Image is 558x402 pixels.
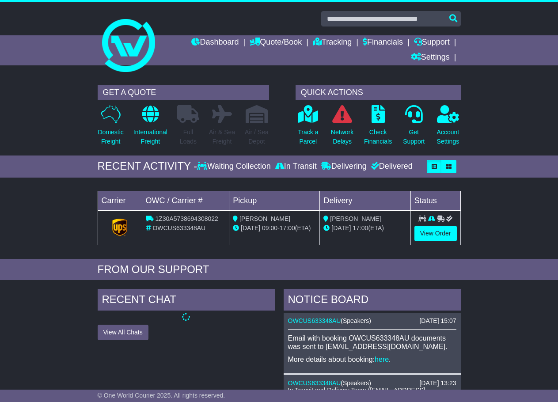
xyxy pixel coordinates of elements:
[98,191,142,210] td: Carrier
[241,224,260,231] span: [DATE]
[112,219,127,236] img: GetCarrierServiceLogo
[411,50,450,65] a: Settings
[209,128,235,146] p: Air & Sea Freight
[98,85,269,100] div: GET A QUOTE
[288,379,456,387] div: ( )
[288,379,341,387] a: OWCUS633348AU
[437,105,460,151] a: AccountSettings
[288,355,456,364] p: More details about booking: .
[288,387,425,401] span: In Transit and Delivery Team ([EMAIL_ADDRESS][DOMAIN_NAME])
[403,128,425,146] p: Get Support
[98,289,275,313] div: RECENT CHAT
[363,35,403,50] a: Financials
[273,162,319,171] div: In Transit
[262,224,277,231] span: 09:00
[250,35,302,50] a: Quote/Book
[419,317,456,325] div: [DATE] 15:07
[331,128,353,146] p: Network Delays
[410,191,460,210] td: Status
[343,317,369,324] span: Speakers
[197,162,273,171] div: Waiting Collection
[297,105,319,151] a: Track aParcel
[375,356,389,363] a: here
[331,224,351,231] span: [DATE]
[98,325,148,340] button: View All Chats
[288,317,456,325] div: ( )
[330,105,354,151] a: NetworkDelays
[177,128,199,146] p: Full Loads
[152,224,205,231] span: OWCUS633348AU
[245,128,269,146] p: Air / Sea Depot
[319,162,369,171] div: Delivering
[330,215,381,222] span: [PERSON_NAME]
[155,215,218,222] span: 1Z30A5738694308022
[98,128,124,146] p: Domestic Freight
[419,379,456,387] div: [DATE] 13:23
[191,35,239,50] a: Dashboard
[296,85,461,100] div: QUICK ACTIONS
[414,226,457,241] a: View Order
[437,128,459,146] p: Account Settings
[364,128,392,146] p: Check Financials
[98,105,124,151] a: DomesticFreight
[288,317,341,324] a: OWCUS633348AU
[239,215,290,222] span: [PERSON_NAME]
[298,128,318,146] p: Track a Parcel
[369,162,413,171] div: Delivered
[280,224,295,231] span: 17:00
[98,263,461,276] div: FROM OUR SUPPORT
[284,289,461,313] div: NOTICE BOARD
[414,35,450,50] a: Support
[343,379,369,387] span: Speakers
[320,191,410,210] td: Delivery
[142,191,229,210] td: OWC / Carrier #
[133,128,167,146] p: International Freight
[98,160,197,173] div: RECENT ACTIVITY -
[353,224,368,231] span: 17:00
[323,224,406,233] div: (ETA)
[402,105,425,151] a: GetSupport
[233,224,316,233] div: - (ETA)
[98,392,225,399] span: © One World Courier 2025. All rights reserved.
[229,191,320,210] td: Pickup
[288,334,456,351] p: Email with booking OWCUS633348AU documents was sent to [EMAIL_ADDRESS][DOMAIN_NAME].
[313,35,352,50] a: Tracking
[133,105,168,151] a: InternationalFreight
[364,105,392,151] a: CheckFinancials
